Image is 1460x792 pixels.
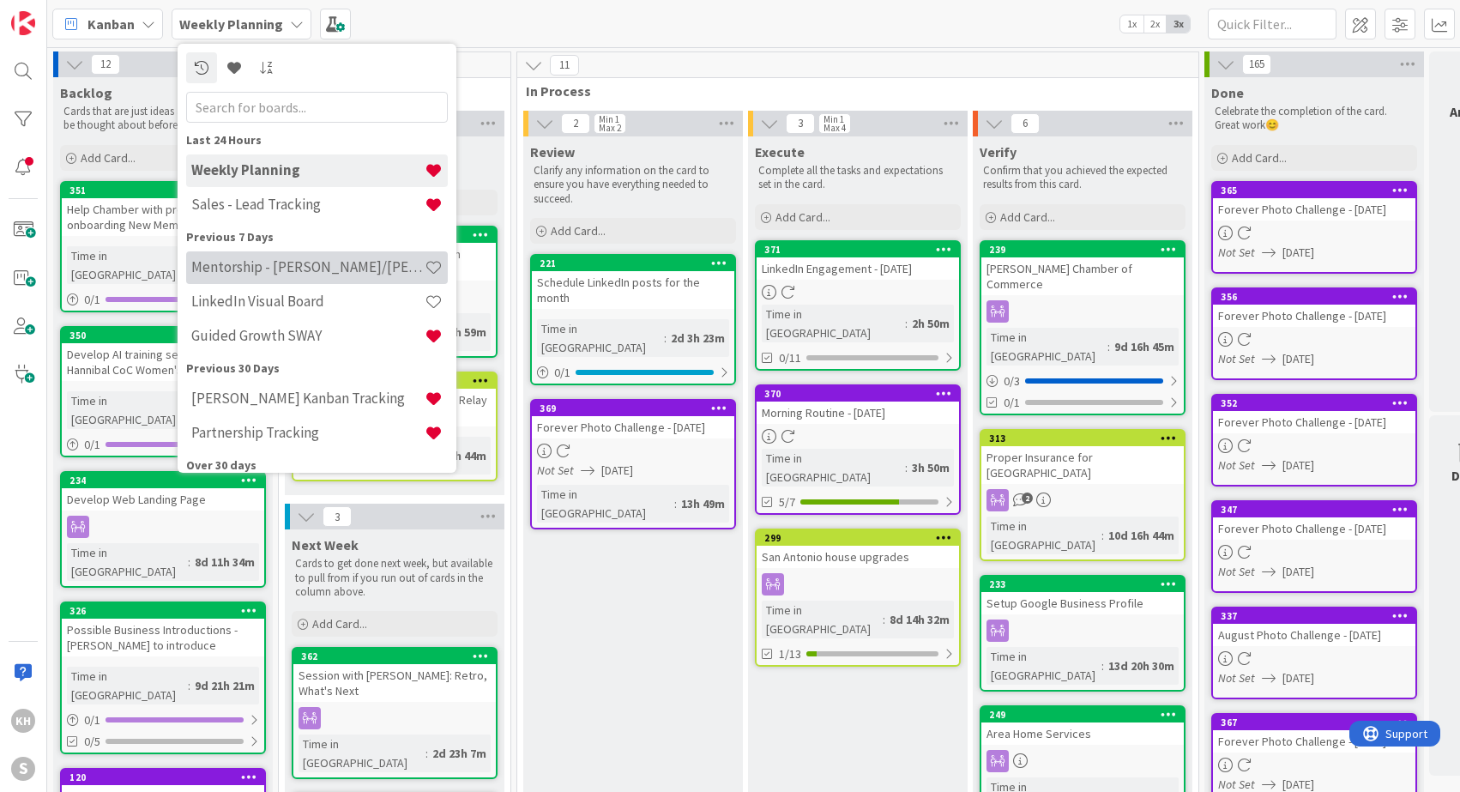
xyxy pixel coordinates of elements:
div: 367 [1221,716,1415,729]
div: [PERSON_NAME] Chamber of Commerce [981,257,1184,295]
div: 221 [540,257,734,269]
div: 3h 50m [908,458,954,477]
div: 371 [764,244,959,256]
span: 3 [323,506,352,527]
h4: Partnership Tracking [191,424,425,441]
a: 234Develop Web Landing PageTime in [GEOGRAPHIC_DATA]:8d 11h 34m [60,471,266,588]
div: 233 [981,577,1184,592]
div: Morning Routine - [DATE] [757,402,959,424]
a: 362Session with [PERSON_NAME]: Retro, What's NextTime in [GEOGRAPHIC_DATA]:2d 23h 7m [292,647,498,779]
div: Over 30 days [186,456,448,475]
a: 337August Photo Challenge - [DATE]Not Set[DATE] [1211,607,1417,699]
div: 8d 14h 32m [885,610,954,629]
div: 326Possible Business Introductions - [PERSON_NAME] to introduce [62,603,264,656]
div: 2d 22h 59m [422,323,491,342]
span: Execute [755,143,805,160]
a: 371LinkedIn Engagement - [DATE]Time in [GEOGRAPHIC_DATA]:2h 50m0/11 [755,240,961,371]
p: Confirm that you achieved the expected results from this card. [983,164,1182,192]
div: 234 [69,475,264,487]
a: 356Forever Photo Challenge - [DATE]Not Set[DATE] [1211,287,1417,380]
h4: Guided Growth SWAY [191,327,425,344]
div: 367 [1213,715,1415,730]
div: 351 [62,183,264,198]
span: 1/13 [779,645,801,663]
span: Add Card... [312,616,367,632]
div: 337 [1221,610,1415,622]
h4: Weekly Planning [191,161,425,178]
span: : [188,553,190,571]
div: Time in [GEOGRAPHIC_DATA] [762,305,905,342]
span: Done [1211,84,1244,101]
div: 337 [1213,608,1415,624]
div: 299 [764,532,959,544]
a: 347Forever Photo Challenge - [DATE]Not Set[DATE] [1211,500,1417,593]
div: 347 [1221,504,1415,516]
div: San Antonio house upgrades [757,546,959,568]
div: 9d 16h 45m [1110,337,1179,356]
div: Forever Photo Challenge - [DATE] [1213,730,1415,753]
div: 313 [981,431,1184,446]
img: Visit kanbanzone.com [11,11,35,35]
div: 362 [301,650,496,662]
span: Add Card... [1232,150,1287,166]
div: 371 [757,242,959,257]
span: [DATE] [1282,244,1314,262]
a: 350Develop AI training session for Hannibal CoC Women's groupTime in [GEOGRAPHIC_DATA]:4d 21h 18m0/1 [60,326,266,457]
div: Time in [GEOGRAPHIC_DATA] [537,485,674,523]
div: Time in [GEOGRAPHIC_DATA] [67,667,188,704]
span: 2 [561,113,590,134]
div: 369 [540,402,734,414]
p: Clarify any information on the card to ensure you have everything needed to succeed. [534,164,733,206]
h4: [PERSON_NAME] Kanban Tracking [191,390,425,407]
p: Complete all the tasks and expectations set in the card. [758,164,957,192]
span: [DATE] [1282,350,1314,368]
h4: LinkedIn Visual Board [191,293,425,310]
a: 326Possible Business Introductions - [PERSON_NAME] to introduceTime in [GEOGRAPHIC_DATA]:9d 21h 2... [60,602,266,754]
span: 0 / 1 [84,291,100,309]
div: 356 [1213,289,1415,305]
span: Support [36,3,78,23]
div: 233 [989,578,1184,590]
span: 0 / 3 [1004,372,1020,390]
span: [DATE] [601,462,633,480]
span: 12 [91,54,120,75]
span: Verify [980,143,1017,160]
span: 😊 [1265,118,1279,132]
div: 239 [981,242,1184,257]
div: 313 [989,432,1184,444]
div: 299San Antonio house upgrades [757,530,959,568]
div: 337August Photo Challenge - [DATE] [1213,608,1415,646]
div: Time in [GEOGRAPHIC_DATA] [67,246,188,284]
div: 2h 50m [908,314,954,333]
div: 356 [1221,291,1415,303]
div: 326 [69,605,264,617]
a: 352Forever Photo Challenge - [DATE]Not Set[DATE] [1211,394,1417,487]
span: : [1101,526,1104,545]
div: S [11,757,35,781]
a: 221Schedule LinkedIn posts for the monthTime in [GEOGRAPHIC_DATA]:2d 3h 23m0/1 [530,254,736,385]
div: Proper Insurance for [GEOGRAPHIC_DATA] [981,446,1184,484]
div: Min 1 [824,115,844,124]
div: Time in [GEOGRAPHIC_DATA] [67,543,188,581]
div: 370 [757,386,959,402]
span: Add Card... [81,150,136,166]
div: 365Forever Photo Challenge - [DATE] [1213,183,1415,221]
div: 347Forever Photo Challenge - [DATE] [1213,502,1415,540]
div: 356Forever Photo Challenge - [DATE] [1213,289,1415,327]
div: 120 [62,770,264,785]
span: 0/5 [84,733,100,751]
div: 352 [1213,396,1415,411]
div: 299 [757,530,959,546]
div: 365 [1213,183,1415,198]
i: Not Set [1218,777,1255,792]
div: 0/1 [62,710,264,731]
div: 221Schedule LinkedIn posts for the month [532,256,734,309]
div: 350 [69,329,264,342]
div: 2d 3h 23m [667,329,729,348]
span: 2 [1022,493,1033,504]
div: 249 [981,707,1184,722]
div: 362 [293,649,496,664]
div: 313Proper Insurance for [GEOGRAPHIC_DATA] [981,431,1184,484]
h4: Mentorship - [PERSON_NAME]/[PERSON_NAME] [191,258,425,275]
div: Max 2 [599,124,621,132]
